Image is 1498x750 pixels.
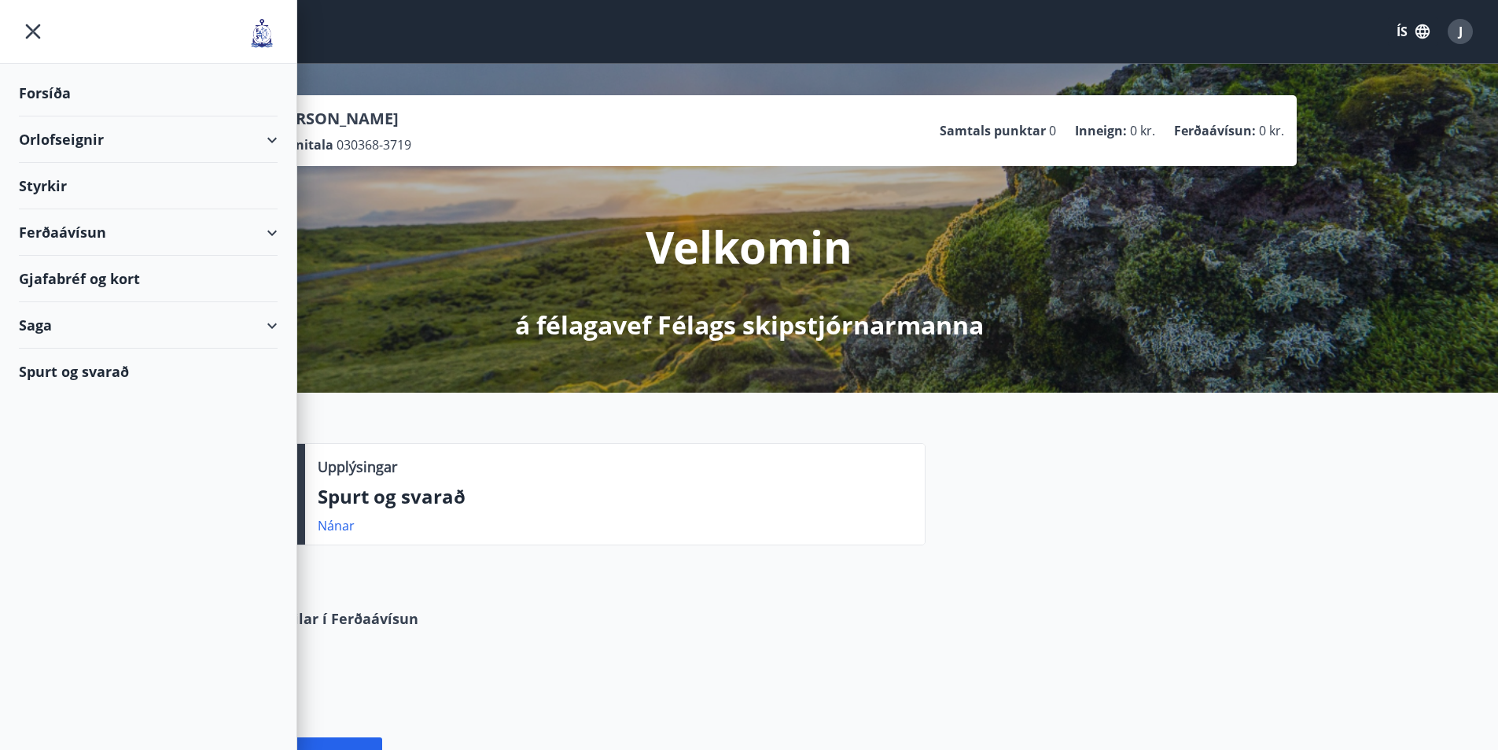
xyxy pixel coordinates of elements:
[19,349,278,394] div: Spurt og svarað
[19,70,278,116] div: Forsíða
[1388,17,1438,46] button: ÍS
[19,209,278,256] div: Ferðaávísun
[940,122,1046,139] p: Samtals punktar
[271,108,411,130] p: [PERSON_NAME]
[1259,122,1284,139] span: 0 kr.
[318,483,912,510] p: Spurt og svarað
[19,302,278,349] div: Saga
[318,456,397,477] p: Upplýsingar
[1130,122,1155,139] span: 0 kr.
[515,308,984,342] p: á félagavef Félags skipstjórnarmanna
[246,17,278,49] img: union_logo
[271,136,333,153] p: Kennitala
[1441,13,1479,50] button: J
[1459,23,1463,40] span: J
[337,136,411,153] span: 030368-3719
[205,608,418,629] span: Samstarfsaðilar í Ferðaávísun
[19,17,47,46] button: menu
[19,256,278,302] div: Gjafabréf og kort
[1049,122,1056,139] span: 0
[19,163,278,209] div: Styrkir
[646,216,852,276] p: Velkomin
[318,517,355,534] a: Nánar
[1174,122,1256,139] p: Ferðaávísun :
[1075,122,1127,139] p: Inneign :
[19,116,278,163] div: Orlofseignir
